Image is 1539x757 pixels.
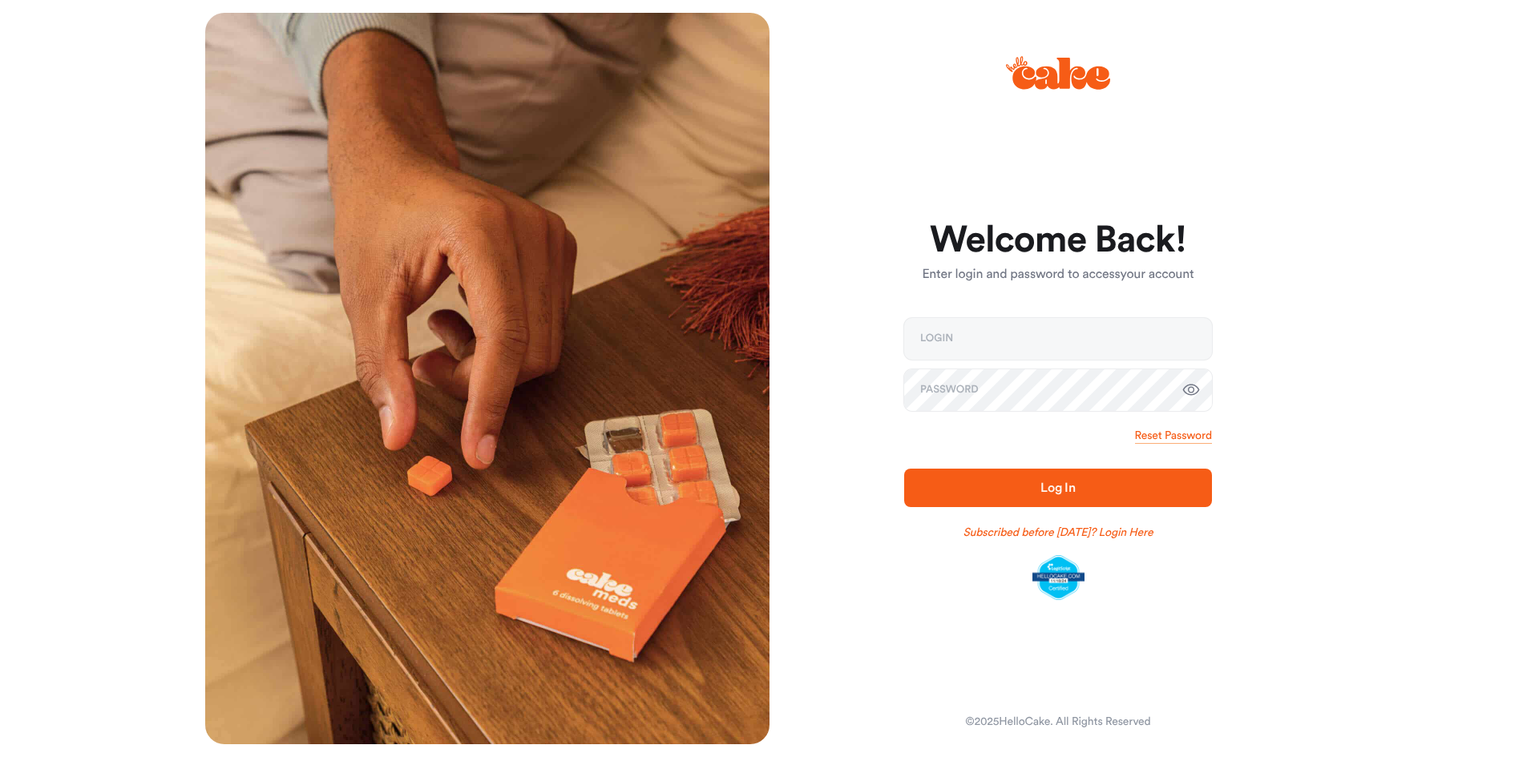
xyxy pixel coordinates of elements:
[904,469,1212,507] button: Log In
[965,714,1150,730] div: © 2025 HelloCake. All Rights Reserved
[904,221,1212,260] h1: Welcome Back!
[904,265,1212,284] p: Enter login and password to access your account
[1135,428,1212,444] a: Reset Password
[963,525,1153,541] a: Subscribed before [DATE]? Login Here
[1040,481,1076,494] span: Log In
[1032,555,1085,600] img: legit-script-certified.png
